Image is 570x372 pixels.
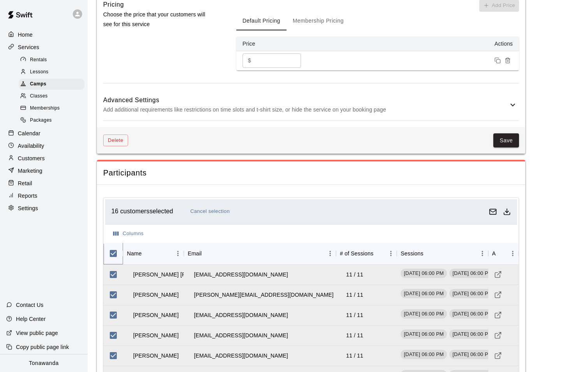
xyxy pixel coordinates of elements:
td: 11 / 11 [340,305,369,326]
button: Default Pricing [236,12,287,30]
button: Menu [172,248,184,259]
button: Sort [142,248,153,259]
td: [PERSON_NAME] [127,285,185,305]
a: Visit customer profile [492,269,504,280]
p: Customers [18,154,45,162]
p: Retail [18,179,32,187]
div: Retail [6,177,81,189]
span: [DATE] 06:00 PM [401,290,447,298]
span: Memberships [30,105,60,112]
p: Settings [18,204,38,212]
a: Visit customer profile [492,329,504,341]
button: Sort [496,248,507,259]
div: Reports [6,190,81,202]
th: Actions [314,37,519,51]
span: [DATE] 06:00 PM [449,331,495,338]
div: Rentals [19,55,84,66]
h6: Advanced Settings [103,95,508,105]
td: [EMAIL_ADDRESS][DOMAIN_NAME] [188,345,294,366]
a: Home [6,29,81,41]
td: [PERSON_NAME] [127,325,185,346]
button: Delete [103,135,128,147]
p: Services [18,43,39,51]
div: Actions [492,243,496,264]
td: [EMAIL_ADDRESS][DOMAIN_NAME] [188,264,294,285]
span: Lessons [30,68,49,76]
a: Visit customer profile [492,289,504,301]
th: Price [236,37,314,51]
a: Classes [19,90,88,103]
p: Tonawanda [29,359,59,367]
a: Services [6,41,81,53]
div: 16 customers selected [111,205,486,218]
td: [PERSON_NAME][EMAIL_ADDRESS][DOMAIN_NAME] [188,285,340,305]
a: Customers [6,152,81,164]
div: Sessions [401,243,423,264]
span: [DATE] 06:00 PM [401,310,447,318]
button: Menu [324,248,336,259]
a: Calendar [6,128,81,139]
button: Sort [202,248,213,259]
td: [PERSON_NAME] [127,345,185,366]
span: [DATE] 06:00 PM [449,290,495,298]
div: # of Sessions [336,243,397,264]
div: Packages [19,115,84,126]
button: Email customers [486,205,500,219]
a: Memberships [19,103,88,115]
a: Camps [19,78,88,90]
a: Marketing [6,165,81,177]
p: Add additional requirements like restrictions on time slots and t-shirt size, or hide the service... [103,105,508,115]
button: Sort [423,248,434,259]
p: Copy public page link [16,343,69,351]
div: Email [188,243,202,264]
button: Duplicate price [493,55,503,66]
div: Camps [19,79,84,90]
span: Packages [30,117,52,124]
td: [EMAIL_ADDRESS][DOMAIN_NAME] [188,325,294,346]
div: # of Sessions [340,243,373,264]
span: [DATE] 06:00 PM [449,310,495,318]
td: [PERSON_NAME] [PERSON_NAME] [127,264,232,285]
button: Download as csv [500,205,514,219]
a: Packages [19,115,88,127]
button: Sort [373,248,384,259]
p: Reports [18,192,37,200]
span: [DATE] 06:00 PM [401,331,447,338]
div: Sessions [397,243,488,264]
p: Home [18,31,33,39]
div: Lessons [19,67,84,78]
td: 11 / 11 [340,264,369,285]
span: [DATE] 06:00 PM [401,270,447,277]
a: Settings [6,202,81,214]
div: Classes [19,91,84,102]
td: 11 / 11 [340,325,369,346]
td: [EMAIL_ADDRESS][DOMAIN_NAME] [188,305,294,326]
p: Calendar [18,129,40,137]
button: Cancel selection [188,205,232,218]
span: Rentals [30,56,47,64]
td: [PERSON_NAME] [127,305,185,326]
a: Availability [6,140,81,152]
div: Email [184,243,336,264]
p: Choose the price that your customers will see for this service [103,10,211,29]
p: Contact Us [16,301,44,309]
span: [DATE] 06:00 PM [401,351,447,358]
a: Visit customer profile [492,309,504,321]
td: 11 / 11 [340,285,369,305]
span: Participants [103,168,519,178]
p: Help Center [16,315,46,323]
div: Memberships [19,103,84,114]
p: View public page [16,329,58,337]
p: $ [248,57,251,65]
button: Menu [385,248,397,259]
button: Menu [477,248,488,259]
p: Marketing [18,167,42,175]
a: Visit customer profile [492,350,504,361]
button: Select columns [111,228,146,240]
